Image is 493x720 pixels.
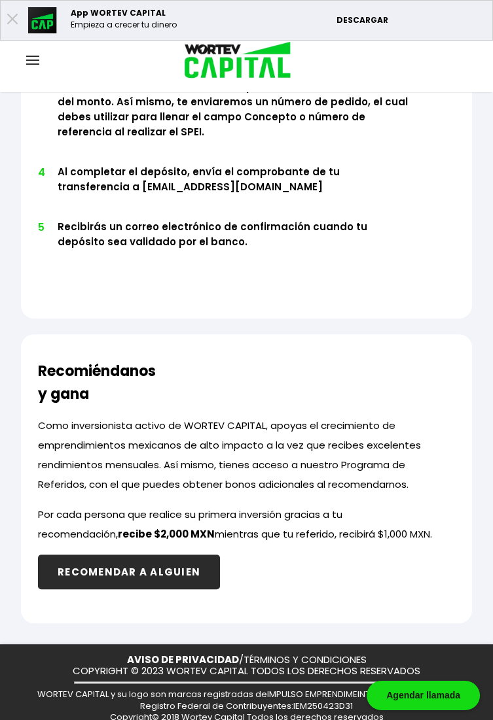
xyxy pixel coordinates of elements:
[127,655,367,666] p: /
[38,416,455,494] p: Como inversionista activo de WORTEV CAPITAL, apoyas el crecimiento de emprendimientos mexicanos d...
[140,700,353,712] span: Registro Federal de Contribuyentes: IEM250423D31
[28,7,58,33] img: appicon
[127,653,239,666] a: AVISO DE PRIVACIDAD
[118,527,215,541] b: recibe $2,000 MXN
[38,360,156,405] h2: Recomiéndanos y gana
[71,7,177,19] p: App WORTEV CAPITAL
[38,505,455,544] p: Por cada persona que realice su primera inversión gracias a tu recomendación, mientras que tu ref...
[244,653,367,666] a: TÉRMINOS Y CONDICIONES
[58,164,413,219] li: Al completar el depósito, envía el comprobante de tu transferencia a [EMAIL_ADDRESS][DOMAIN_NAME]
[337,14,486,26] p: DESCARGAR
[38,164,45,180] span: 4
[58,219,413,274] li: Recibirás un correo electrónico de confirmación cuando tu depósito sea validado por el banco.
[367,681,480,710] div: Agendar llamada
[38,219,45,235] span: 5
[37,688,456,700] span: WORTEV CAPITAL y su logo son marcas registradas de IMPULSO EMPRENDIMEINTOS MX S.A.P.I. DE C.V.
[171,40,296,82] img: logo_wortev_capital
[58,79,413,164] li: Te enviaremos los datos bancarios para realizar la transferencia del monto. Así mismo, te enviare...
[26,56,39,65] img: hamburguer-menu2
[38,555,220,589] button: RECOMENDAR A ALGUIEN
[73,666,420,677] p: COPYRIGHT © 2023 WORTEV CAPITAL TODOS LOS DERECHOS RESERVADOS
[71,19,177,31] p: Empieza a crecer tu dinero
